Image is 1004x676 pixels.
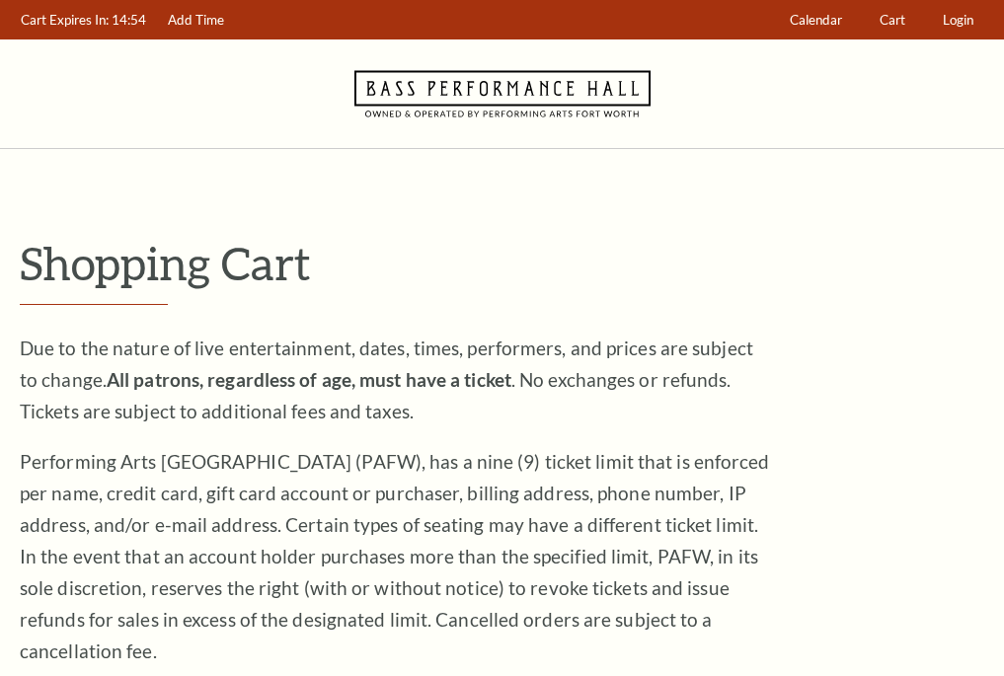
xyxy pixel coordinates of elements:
[20,337,753,422] span: Due to the nature of live entertainment, dates, times, performers, and prices are subject to chan...
[112,12,146,28] span: 14:54
[943,12,973,28] span: Login
[20,238,984,288] p: Shopping Cart
[159,1,234,39] a: Add Time
[20,446,770,667] p: Performing Arts [GEOGRAPHIC_DATA] (PAFW), has a nine (9) ticket limit that is enforced per name, ...
[880,12,905,28] span: Cart
[107,368,511,391] strong: All patrons, regardless of age, must have a ticket
[934,1,983,39] a: Login
[871,1,915,39] a: Cart
[790,12,842,28] span: Calendar
[781,1,852,39] a: Calendar
[21,12,109,28] span: Cart Expires In:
